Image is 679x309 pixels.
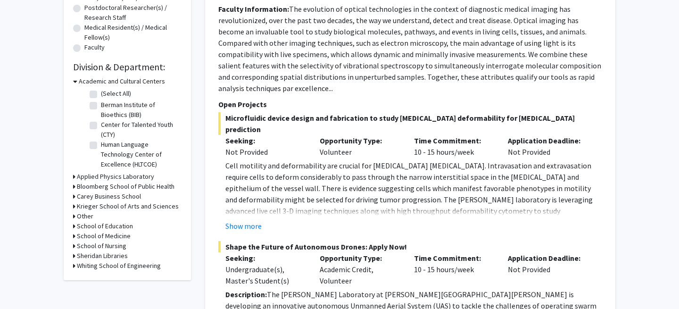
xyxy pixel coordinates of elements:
h3: Applied Physics Laboratory [77,172,154,182]
p: Application Deadline: [508,252,588,264]
p: Opportunity Type: [320,135,400,146]
label: Faculty [84,42,105,52]
h3: Academic and Cultural Centers [79,76,165,86]
h3: Whiting School of Engineering [77,261,161,271]
p: Application Deadline: [508,135,588,146]
h2: Division & Department: [73,61,182,73]
div: 10 - 15 hours/week [407,135,501,158]
span: Microfluidic device design and fabrication to study [MEDICAL_DATA] deformability for [MEDICAL_DAT... [218,112,602,135]
p: Seeking: [225,135,306,146]
div: Not Provided [501,252,595,286]
p: Opportunity Type: [320,252,400,264]
h3: Bloomberg School of Public Health [77,182,174,192]
h3: School of Medicine [77,231,131,241]
h3: Other [77,211,93,221]
p: Seeking: [225,252,306,264]
h3: School of Nursing [77,241,126,251]
label: Medical Resident(s) / Medical Fellow(s) [84,23,182,42]
div: Undergraduate(s), Master's Student(s) [225,264,306,286]
label: Postdoctoral Researcher(s) / Research Staff [84,3,182,23]
div: 10 - 15 hours/week [407,252,501,286]
p: Open Projects [218,99,602,110]
p: Time Commitment: [414,135,494,146]
div: Not Provided [225,146,306,158]
iframe: Chat [7,267,40,302]
b: Faculty Information: [218,4,289,14]
h3: Krieger School of Arts and Sciences [77,201,179,211]
h3: School of Education [77,221,133,231]
div: Volunteer [313,135,407,158]
strong: Description: [225,290,267,299]
label: Center for Talented Youth (CTY) [101,120,179,140]
h3: Carey Business School [77,192,141,201]
label: (Select All) [101,89,131,99]
h3: Sheridan Libraries [77,251,128,261]
button: Show more [225,220,262,232]
div: Not Provided [501,135,595,158]
label: Human Language Technology Center of Excellence (HLTCOE) [101,140,179,169]
fg-read-more: The evolution of optical technologies in the context of diagnostic medical imaging has revolution... [218,4,601,93]
label: Berman Institute of Bioethics (BIB) [101,100,179,120]
p: Time Commitment: [414,252,494,264]
p: Cell motility and deformability are crucial for [MEDICAL_DATA] [MEDICAL_DATA]. Intravasation and ... [225,160,602,228]
span: Shape the Future of Autonomous Drones: Apply Now! [218,241,602,252]
div: Academic Credit, Volunteer [313,252,407,286]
